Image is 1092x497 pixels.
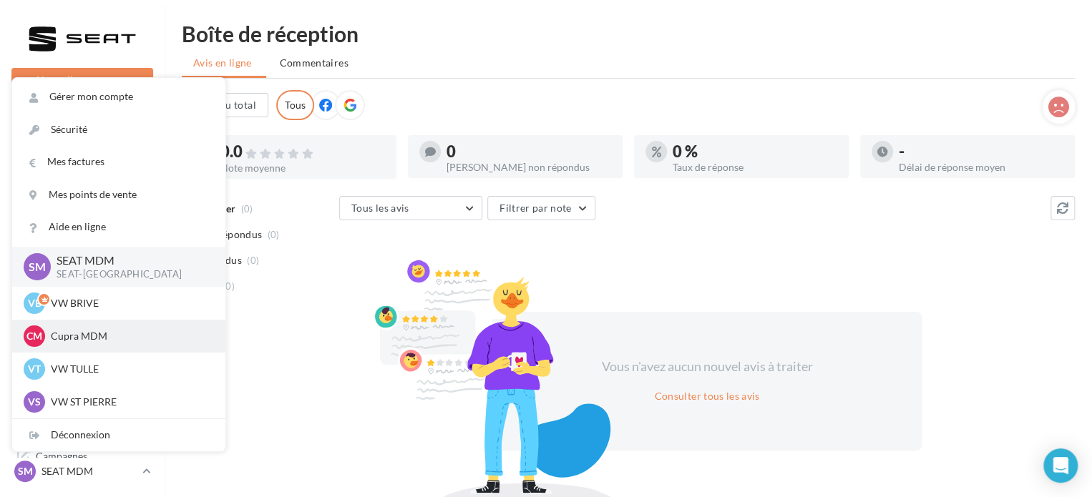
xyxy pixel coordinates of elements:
span: VT [28,362,41,376]
span: (0) [268,229,280,240]
div: 0 % [673,144,837,159]
a: Calendrier [9,358,156,388]
div: Note moyenne [220,163,385,173]
div: - [899,144,1063,159]
span: SM [18,464,33,478]
button: Filtrer par note [487,196,595,220]
p: VW TULLE [51,362,208,376]
a: Contacts [9,286,156,316]
span: VS [28,395,41,409]
button: Nouvelle campagne [11,68,153,92]
p: VW BRIVE [51,296,208,310]
span: CM [26,329,42,343]
span: Non répondus [195,227,262,242]
button: Au total [206,93,268,117]
p: SEAT MDM [57,252,203,269]
span: (0) [247,255,259,266]
div: 0.0 [220,144,385,160]
p: SEAT-[GEOGRAPHIC_DATA] [57,268,203,281]
button: Notifications 4 [9,107,150,137]
a: Mes points de vente [12,179,225,211]
p: SEAT MDM [42,464,137,478]
span: (0) [223,280,235,292]
span: VB [28,296,42,310]
a: PLV et print personnalisable [9,393,156,435]
a: Mes factures [12,146,225,178]
div: 0 [447,144,611,159]
span: SM [29,258,46,275]
a: Opérations [9,143,156,173]
div: Délai de réponse moyen [899,162,1063,172]
a: Médiathèque [9,322,156,352]
a: Gérer mon compte [12,81,225,113]
div: Taux de réponse [673,162,837,172]
span: Tous les avis [351,202,409,214]
p: VW ST PIERRE [51,395,208,409]
div: Vous n'avez aucun nouvel avis à traiter [584,358,830,376]
div: Boîte de réception [182,23,1075,44]
span: Commentaires [280,56,348,70]
a: Boîte de réception [9,178,156,209]
div: Déconnexion [12,419,225,451]
p: Cupra MDM [51,329,208,343]
a: Visibilité en ligne [9,215,156,245]
button: Tous les avis [339,196,482,220]
div: [PERSON_NAME] non répondus [447,162,611,172]
div: Open Intercom Messenger [1043,448,1078,483]
a: Sécurité [12,114,225,146]
button: Consulter tous les avis [648,388,765,405]
a: SM SEAT MDM [11,458,153,485]
a: Campagnes [9,251,156,281]
a: Aide en ligne [12,211,225,243]
div: Tous [276,90,314,120]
